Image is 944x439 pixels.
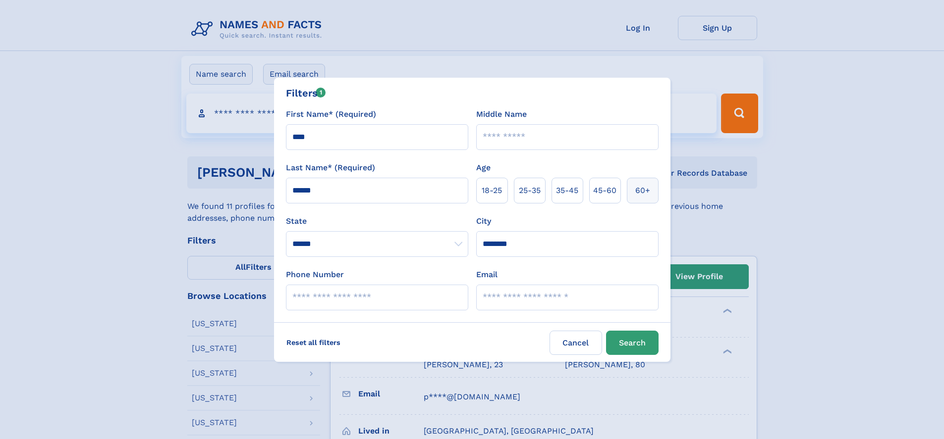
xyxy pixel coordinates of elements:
label: Phone Number [286,269,344,281]
label: Cancel [550,331,602,355]
div: Filters [286,86,326,100]
label: Email [476,269,498,281]
span: 60+ [635,185,650,196]
span: 45‑60 [593,185,616,196]
span: 25‑35 [519,185,541,196]
label: First Name* (Required) [286,108,376,120]
span: 35‑45 [556,185,578,196]
span: 18‑25 [482,185,502,196]
label: State [286,215,468,227]
label: Last Name* (Required) [286,162,375,174]
button: Search [606,331,659,355]
label: Age [476,162,491,174]
label: Middle Name [476,108,527,120]
label: Reset all filters [280,331,347,354]
label: City [476,215,491,227]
